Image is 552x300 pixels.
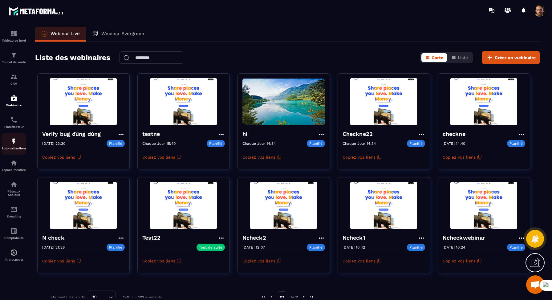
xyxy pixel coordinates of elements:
[242,152,282,162] button: Copiez vos liens
[2,215,26,218] p: E-mailing
[343,233,368,242] h4: Ncheck1
[2,176,26,201] a: social-networksocial-networkRéseaux Sociaux
[101,31,144,36] p: Webinar Evergreen
[142,182,225,229] img: webinar-background
[9,6,64,17] img: logo
[482,51,540,64] button: Créer un webinaire
[107,244,125,251] p: Planifié
[242,256,282,266] button: Copiez vos liens
[42,256,81,266] button: Copiez vos liens
[123,295,162,299] p: 1-10 sur 102 éléments
[407,140,425,147] p: Planifié
[2,223,26,244] a: accountantaccountantComptabilité
[35,27,86,42] a: Webinar Live
[207,140,225,147] p: Planifié
[448,53,472,62] button: Liste
[2,103,26,107] p: Webinaire
[107,140,125,147] p: Planifié
[242,141,276,146] p: Chaque Jour 14:34
[2,39,26,42] p: Tableau de bord
[142,256,181,266] button: Copiez vos liens
[42,141,65,146] p: [DATE] 23:30
[407,244,425,251] p: Planifié
[10,181,18,188] img: social-network
[2,90,26,111] a: automationsautomationsWebinaire
[495,55,536,61] span: Créer un webinaire
[42,182,125,229] img: webinar-background
[443,245,465,249] p: [DATE] 10:24
[51,31,80,36] p: Webinar Live
[242,245,265,249] p: [DATE] 12:07
[2,68,26,90] a: formationformationCRM
[242,182,325,229] img: webinar-background
[2,258,26,261] p: IA prospects
[343,141,376,146] p: Chaque Jour 14:34
[443,233,489,242] h4: Ncheckwebinar
[307,140,325,147] p: Planifié
[2,47,26,68] a: formationformationTunnel de vente
[142,233,164,242] h4: Test22
[343,256,382,266] button: Copiez vos liens
[458,55,468,60] span: Liste
[10,95,18,102] img: automations
[343,182,425,229] img: webinar-background
[42,130,104,138] h4: Verify bug đừng dùng
[343,152,382,162] button: Copiez vos liens
[2,60,26,64] p: Tunnel de vente
[42,78,125,125] img: webinar-background
[142,78,225,125] img: webinar-background
[10,249,18,256] img: automations
[51,295,85,299] p: Éléments par page
[2,147,26,150] p: Automatisations
[35,51,110,64] h2: Liste des webinaires
[2,111,26,133] a: schedulerschedulerPlanificateur
[443,141,465,146] p: [DATE] 14:40
[343,245,365,249] p: [DATE] 10:42
[2,133,26,155] a: automationsautomationsAutomatisations
[2,125,26,128] p: Planificateur
[290,295,298,300] p: de 11
[343,130,376,138] h4: Checkne22
[142,141,176,146] p: Chaque Jour 15:40
[42,245,65,249] p: [DATE] 21:26
[507,140,525,147] p: Planifié
[42,233,67,242] h4: N check
[10,206,18,213] img: email
[242,130,250,138] h4: hi
[432,55,443,60] span: Carte
[308,294,314,300] img: next
[10,227,18,235] img: accountant
[307,244,325,251] p: Planifié
[2,236,26,240] p: Comptabilité
[443,152,482,162] button: Copiez vos liens
[10,116,18,124] img: scheduler
[343,78,425,125] img: webinar-background
[199,245,222,249] p: Tout de suite
[261,294,267,300] img: prev
[10,159,18,167] img: automations
[269,294,274,300] img: prev
[2,82,26,85] p: CRM
[443,78,525,125] img: webinar-background
[2,201,26,223] a: emailemailE-mailing
[507,244,525,251] p: Planifié
[10,138,18,145] img: automations
[443,182,525,229] img: webinar-background
[421,53,447,62] button: Carte
[142,130,163,138] h4: testne
[10,51,18,59] img: formation
[242,233,269,242] h4: Ncheck2
[42,152,81,162] button: Copiez vos liens
[2,25,26,47] a: formationformationTableau de bord
[242,78,325,125] img: webinar-background
[142,152,181,162] button: Copiez vos liens
[10,73,18,80] img: formation
[443,256,482,266] button: Copiez vos liens
[2,155,26,176] a: automationsautomationsEspace membre
[301,294,306,300] img: next
[2,190,26,197] p: Réseaux Sociaux
[10,30,18,37] img: formation
[2,168,26,172] p: Espace membre
[443,130,469,138] h4: checkne
[526,275,545,294] a: Mở cuộc trò chuyện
